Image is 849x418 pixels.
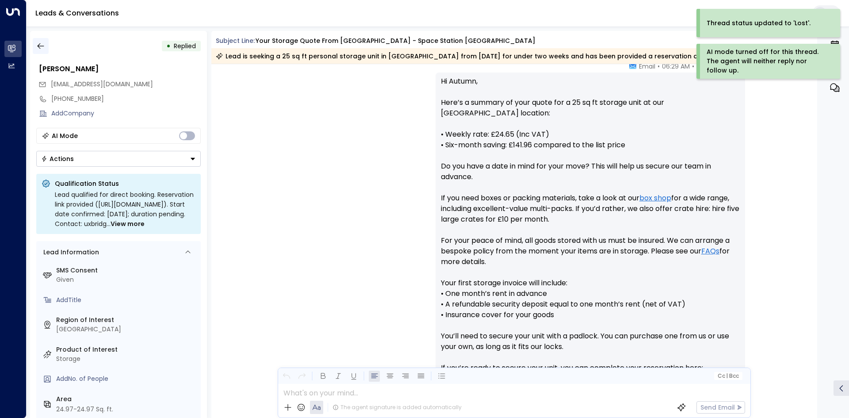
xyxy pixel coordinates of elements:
[174,42,196,50] span: Replied
[256,36,535,46] div: Your storage quote from [GEOGRAPHIC_DATA] - Space Station [GEOGRAPHIC_DATA]
[707,47,828,75] div: AI mode turned off for this thread. The agent will neither reply nor follow up.
[639,193,671,203] a: box shop
[35,8,119,18] a: Leads & Conversations
[51,109,201,118] div: AddCompany
[441,76,740,416] p: Hi Autumn, Here’s a summary of your quote for a 25 sq ft storage unit at our [GEOGRAPHIC_DATA] lo...
[714,372,742,380] button: Cc|Bcc
[56,395,197,404] label: Area
[36,151,201,167] button: Actions
[51,94,201,104] div: [PHONE_NUMBER]
[41,155,74,163] div: Actions
[52,131,78,140] div: AI Mode
[56,315,197,325] label: Region of Interest
[56,405,113,414] div: 24.97-24.97 Sq. ft.
[701,246,719,257] a: FAQs
[658,62,660,71] span: •
[639,62,655,71] span: Email
[56,325,197,334] div: [GEOGRAPHIC_DATA]
[692,62,694,71] span: •
[40,248,99,257] div: Lead Information
[56,354,197,364] div: Storage
[216,52,725,61] div: Lead is seeking a 25 sq ft personal storage unit in [GEOGRAPHIC_DATA] from [DATE] for under two w...
[56,295,197,305] div: AddTitle
[333,403,462,411] div: The agent signature is added automatically
[296,371,307,382] button: Redo
[111,219,145,229] span: View more
[707,19,811,28] div: Thread status updated to 'Lost'.
[39,64,201,74] div: [PERSON_NAME]
[55,179,195,188] p: Qualification Status
[56,374,197,383] div: AddNo. of People
[51,80,153,88] span: [EMAIL_ADDRESS][DOMAIN_NAME]
[55,190,195,229] div: Lead qualified for direct booking. Reservation link provided ([URL][DOMAIN_NAME]). Start date con...
[56,275,197,284] div: Given
[56,266,197,275] label: SMS Consent
[56,345,197,354] label: Product of Interest
[281,371,292,382] button: Undo
[662,62,690,71] span: 06:29 AM
[726,373,728,379] span: |
[51,80,153,89] span: bypahah@gmail.com
[717,373,738,379] span: Cc Bcc
[166,38,171,54] div: •
[36,151,201,167] div: Button group with a nested menu
[216,36,255,45] span: Subject Line:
